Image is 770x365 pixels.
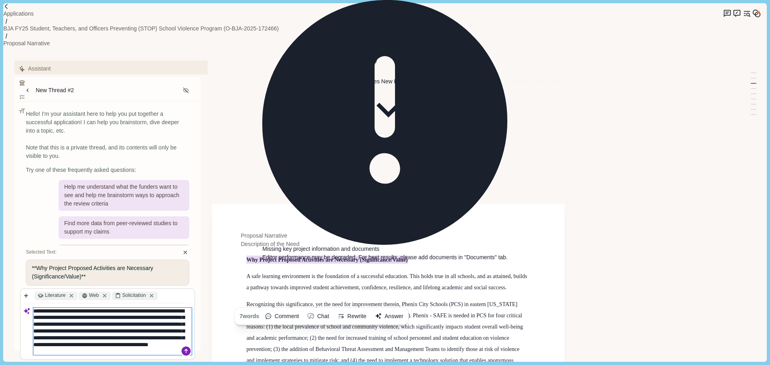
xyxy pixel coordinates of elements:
button: Redo [370,48,376,54]
span: Description of the Need [241,241,299,247]
div: Literature [34,292,77,300]
div: Try one of these frequently asked questions: [26,166,189,174]
button: Times New Roman [365,77,412,133]
div: 7 words [237,310,259,323]
div: Give feedback for my current proposal and suggest improvements [59,244,189,267]
u: U [370,146,374,152]
div: **Why Project Proposed Activities are Necessary (Significance/Value)** [32,264,183,281]
div: Hello! I'm your assistant here to help you put together a successful application! I can help you ... [26,110,189,160]
button: Line height [365,171,370,176]
s: S [374,146,378,152]
img: Forward slash icon [3,33,10,39]
button: I [369,145,370,153]
b: B [365,146,369,152]
a: Proposal Narrative [3,39,50,48]
button: Undo [365,48,370,54]
button: Body [365,56,377,77]
span: Selected Text: [26,249,57,256]
div: Web [79,292,110,300]
img: Forward slash icon [3,18,10,24]
button: B [365,145,369,153]
span: A safe learning environment is the foundation of a successful education. This holds true in all s... [246,273,528,290]
button: Decrease font size [365,136,370,141]
div: Find more data from peer-reviewed studies to support my claims [59,216,189,239]
div: Solicitation [112,292,158,300]
button: Comment [262,310,302,323]
button: Increase font size [387,136,393,141]
span: Body [365,57,377,63]
button: Adjust margins [365,162,370,168]
span: Assistant [28,65,51,73]
button: Rewrite [335,310,369,323]
button: Line height [365,179,371,185]
i: I [369,146,370,152]
span: Proposal Narrative [241,232,287,239]
div: Help me understand what the funders want to see and help me brainstorm ways to approach the revie... [59,180,189,211]
div: Times New Roman [365,77,412,86]
button: S [374,145,378,153]
a: Applications [3,10,34,18]
button: U [370,145,374,153]
span: Why Project Proposed Activities are Necessary (Significance/Value) [246,256,407,264]
button: Line height [365,188,370,193]
a: BJA FY25 Student, Teachers, and Officers Preventing (STOP) School Violence Program (O-BJA-2025-17... [3,24,279,33]
button: Chat [305,310,332,323]
button: Export to docx [365,196,370,202]
img: Forward slash icon [3,3,10,10]
button: Answer [372,310,406,323]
